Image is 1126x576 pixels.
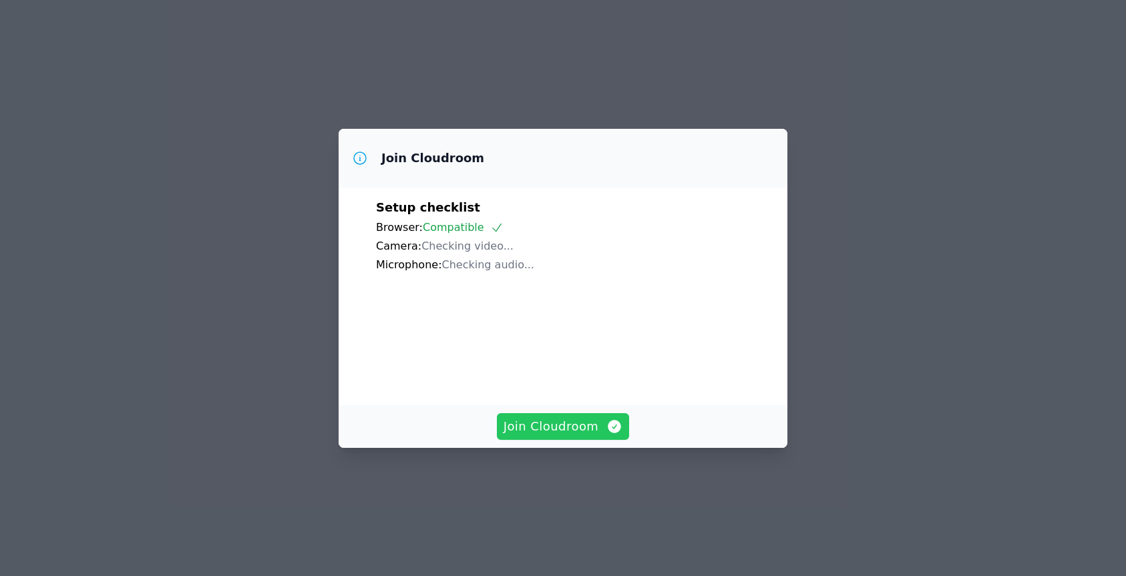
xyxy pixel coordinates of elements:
span: Join Cloudroom [504,417,623,436]
span: Checking video... [421,240,514,252]
h3: Join Cloudroom [381,150,484,166]
span: Checking audio... [442,258,534,271]
span: Camera: [376,240,421,252]
span: Compatible [423,221,504,234]
span: Browser: [376,221,423,234]
span: Setup checklist [376,200,480,214]
span: Microphone: [376,258,442,271]
button: Join Cloudroom [497,413,630,440]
